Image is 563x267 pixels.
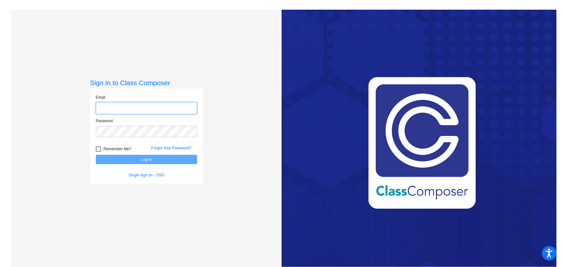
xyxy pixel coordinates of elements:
[128,173,164,177] a: Single sign on - SSO
[96,155,197,164] button: Log In
[96,118,113,124] label: Password
[96,94,106,100] label: Email
[90,79,203,87] h3: Sign in to Class Composer
[104,145,131,153] span: Remember Me?
[151,146,192,150] a: Forgot Your Password?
